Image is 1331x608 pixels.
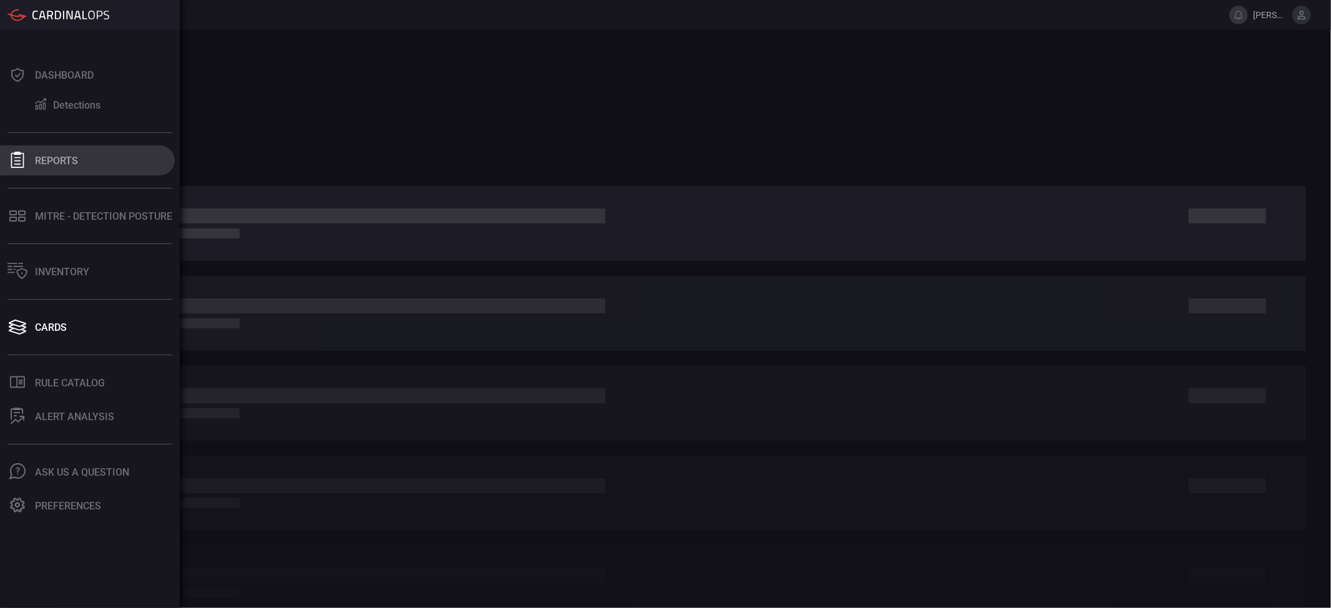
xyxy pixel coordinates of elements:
[35,210,172,222] div: MITRE - Detection Posture
[35,69,94,81] div: Dashboard
[35,377,105,389] div: Rule Catalog
[35,466,129,478] div: Ask Us A Question
[35,411,114,423] div: ALERT ANALYSIS
[35,155,78,167] div: Reports
[53,99,100,111] div: Detections
[35,266,89,278] div: Inventory
[1253,10,1287,20] span: [PERSON_NAME][EMAIL_ADDRESS][DOMAIN_NAME]
[35,321,67,333] div: Cards
[35,500,101,512] div: Preferences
